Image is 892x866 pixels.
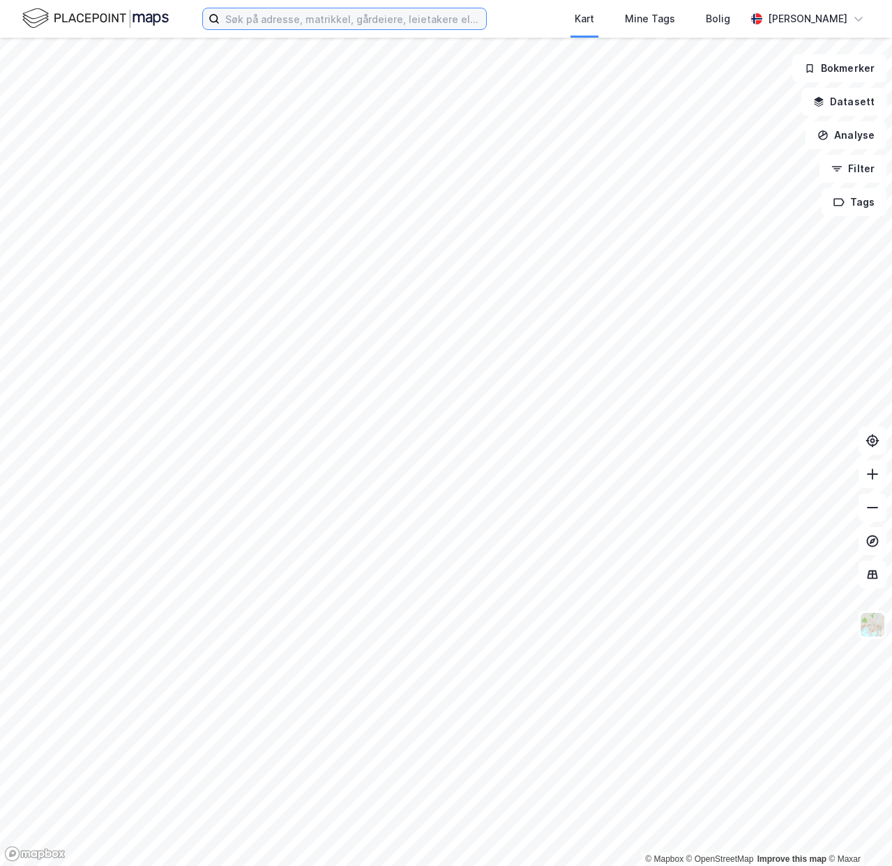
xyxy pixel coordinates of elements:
[706,10,730,27] div: Bolig
[819,155,886,183] button: Filter
[822,188,886,216] button: Tags
[822,799,892,866] iframe: Chat Widget
[220,8,486,29] input: Søk på adresse, matrikkel, gårdeiere, leietakere eller personer
[625,10,675,27] div: Mine Tags
[645,854,683,864] a: Mapbox
[806,121,886,149] button: Analyse
[859,611,886,638] img: Z
[768,10,847,27] div: [PERSON_NAME]
[822,799,892,866] div: Kontrollprogram for chat
[686,854,754,864] a: OpenStreetMap
[22,6,169,31] img: logo.f888ab2527a4732fd821a326f86c7f29.svg
[757,854,826,864] a: Improve this map
[801,88,886,116] button: Datasett
[575,10,594,27] div: Kart
[792,54,886,82] button: Bokmerker
[4,846,66,862] a: Mapbox homepage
